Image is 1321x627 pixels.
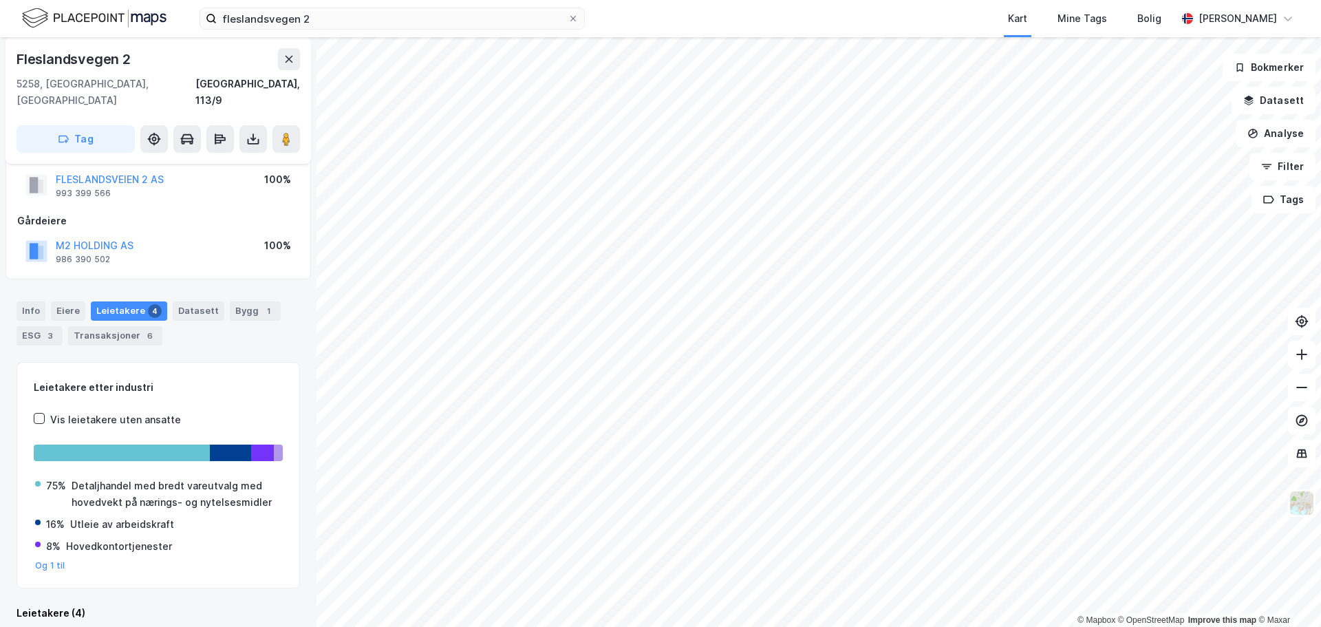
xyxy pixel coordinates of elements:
div: 6 [143,329,157,343]
div: Bygg [230,301,281,321]
div: 100% [264,171,291,188]
div: 16% [46,516,65,533]
div: Transaksjoner [68,326,162,346]
button: Analyse [1236,120,1315,147]
img: logo.f888ab2527a4732fd821a326f86c7f29.svg [22,6,167,30]
div: Leietakere etter industri [34,379,283,396]
div: Eiere [51,301,85,321]
div: [GEOGRAPHIC_DATA], 113/9 [195,76,300,109]
div: Bolig [1137,10,1161,27]
div: Kontrollprogram for chat [1252,561,1321,627]
div: 986 390 502 [56,254,110,265]
a: Improve this map [1188,615,1256,625]
button: Og 1 til [35,560,65,571]
button: Tags [1252,186,1315,213]
div: 75% [46,478,66,494]
a: Mapbox [1077,615,1115,625]
input: Søk på adresse, matrikkel, gårdeiere, leietakere eller personer [217,8,568,29]
div: 4 [148,304,162,318]
div: ESG [17,326,63,346]
button: Tag [17,125,135,153]
button: Datasett [1232,87,1315,114]
button: Bokmerker [1223,54,1315,81]
div: Leietakere (4) [17,605,300,621]
div: Fleslandsvegen 2 [17,48,133,70]
div: Leietakere [91,301,167,321]
div: 1 [261,304,275,318]
div: Hovedkontortjenester [66,538,172,555]
div: Gårdeiere [17,213,299,229]
div: 5258, [GEOGRAPHIC_DATA], [GEOGRAPHIC_DATA] [17,76,195,109]
a: OpenStreetMap [1118,615,1185,625]
div: Mine Tags [1057,10,1107,27]
img: Z [1289,490,1315,516]
div: 8% [46,538,61,555]
div: 993 399 566 [56,188,111,199]
div: Detaljhandel med bredt vareutvalg med hovedvekt på nærings- og nytelsesmidler [72,478,281,511]
iframe: Chat Widget [1252,561,1321,627]
div: 3 [43,329,57,343]
button: Filter [1249,153,1315,180]
div: Utleie av arbeidskraft [70,516,174,533]
div: Vis leietakere uten ansatte [50,412,181,428]
div: Datasett [173,301,224,321]
div: Info [17,301,45,321]
div: Kart [1008,10,1027,27]
div: 100% [264,237,291,254]
div: [PERSON_NAME] [1199,10,1277,27]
